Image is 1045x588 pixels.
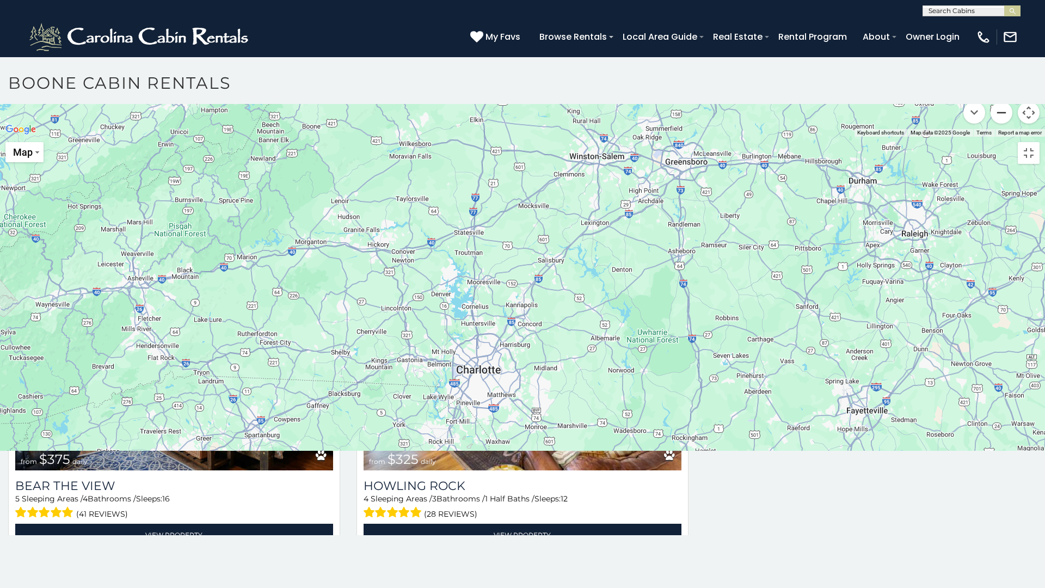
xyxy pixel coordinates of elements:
a: Bear The View [15,479,333,493]
a: Rental Program [773,27,852,46]
span: (41 reviews) [76,507,128,521]
div: Sleeping Areas / Bathrooms / Sleeps: [364,493,681,521]
a: Owner Login [900,27,965,46]
a: View Property [15,524,333,546]
span: 5 [15,494,20,504]
div: Sleeping Areas / Bathrooms / Sleeps: [15,493,333,521]
button: Keyboard shortcuts [857,129,904,137]
a: Real Estate [708,27,768,46]
a: About [857,27,895,46]
img: White-1-2.png [27,21,253,53]
span: 12 [561,494,568,504]
span: 4 [364,494,368,504]
span: 16 [162,494,170,504]
span: from [21,457,37,465]
a: Browse Rentals [534,27,612,46]
span: My Favs [485,30,520,44]
a: Howling Rock [364,479,681,493]
span: 3 [432,494,437,504]
img: phone-regular-white.png [976,29,991,45]
a: View Property [364,524,681,546]
span: daily [421,457,436,465]
button: Toggle fullscreen view [1018,142,1040,164]
a: Local Area Guide [617,27,703,46]
span: $325 [388,451,419,467]
img: mail-regular-white.png [1003,29,1018,45]
span: 4 [83,494,88,504]
span: (28 reviews) [424,507,477,521]
span: $375 [39,451,70,467]
span: from [369,457,385,465]
span: daily [72,457,88,465]
a: My Favs [470,30,523,44]
span: 1 Half Baths / [485,494,534,504]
